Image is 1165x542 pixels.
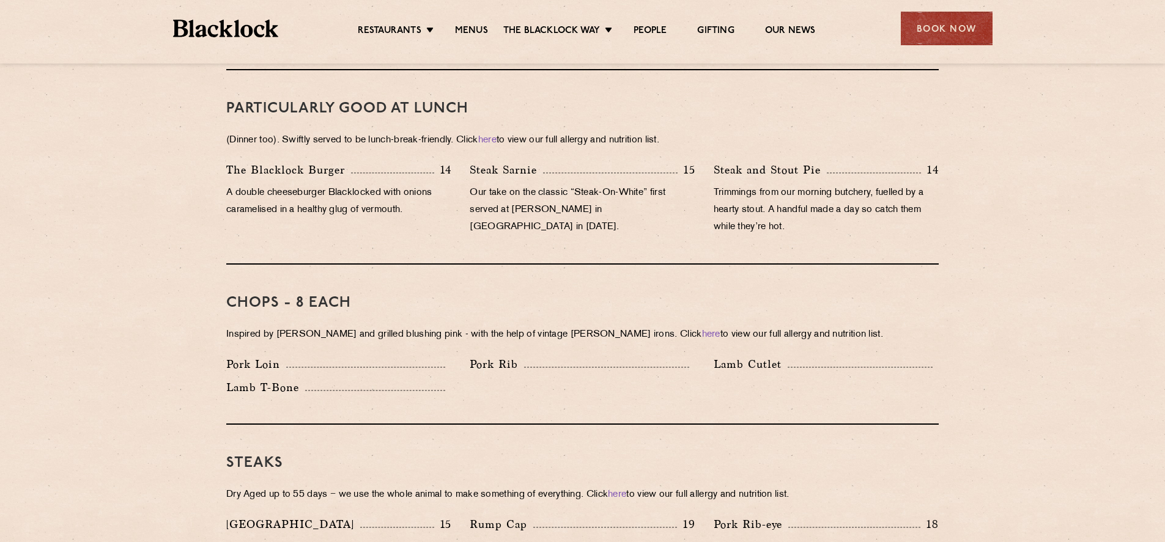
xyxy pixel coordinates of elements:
[920,516,939,532] p: 18
[226,185,451,219] p: A double cheeseburger Blacklocked with onions caramelised in a healthy glug of vermouth.
[226,101,939,117] h3: PARTICULARLY GOOD AT LUNCH
[677,516,695,532] p: 19
[714,516,788,533] p: Pork Rib-eye
[608,490,626,499] a: here
[678,162,695,178] p: 15
[226,326,939,343] p: Inspired by [PERSON_NAME] and grilled blushing pink - with the help of vintage [PERSON_NAME] iron...
[470,356,524,373] p: Pork Rib
[358,25,421,38] a: Restaurants
[478,136,497,145] a: here
[714,161,827,178] p: Steak and Stout Pie
[226,295,939,311] h3: Chops - 8 each
[226,516,360,533] p: [GEOGRAPHIC_DATA]
[503,25,600,38] a: The Blacklock Way
[634,25,667,38] a: People
[226,132,939,149] p: (Dinner too). Swiftly served to be lunch-break-friendly. Click to view our full allergy and nutri...
[226,161,351,178] p: The Blacklock Burger
[173,20,279,37] img: BL_Textured_Logo-footer-cropped.svg
[226,379,305,396] p: Lamb T-Bone
[714,185,939,236] p: Trimmings from our morning butchery, fuelled by a hearty stout. A handful made a day so catch the...
[470,185,695,236] p: Our take on the classic “Steak-On-White” first served at [PERSON_NAME] in [GEOGRAPHIC_DATA] in [D...
[226,356,286,373] p: Pork Loin
[901,12,993,45] div: Book Now
[455,25,488,38] a: Menus
[697,25,734,38] a: Gifting
[702,330,720,339] a: here
[470,161,543,178] p: Steak Sarnie
[226,455,939,471] h3: Steaks
[765,25,816,38] a: Our News
[470,516,533,533] p: Rump Cap
[434,516,452,532] p: 15
[714,356,788,373] p: Lamb Cutlet
[434,162,452,178] p: 14
[226,486,939,504] p: Dry Aged up to 55 days − we use the whole animal to make something of everything. Click to view o...
[921,162,939,178] p: 14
